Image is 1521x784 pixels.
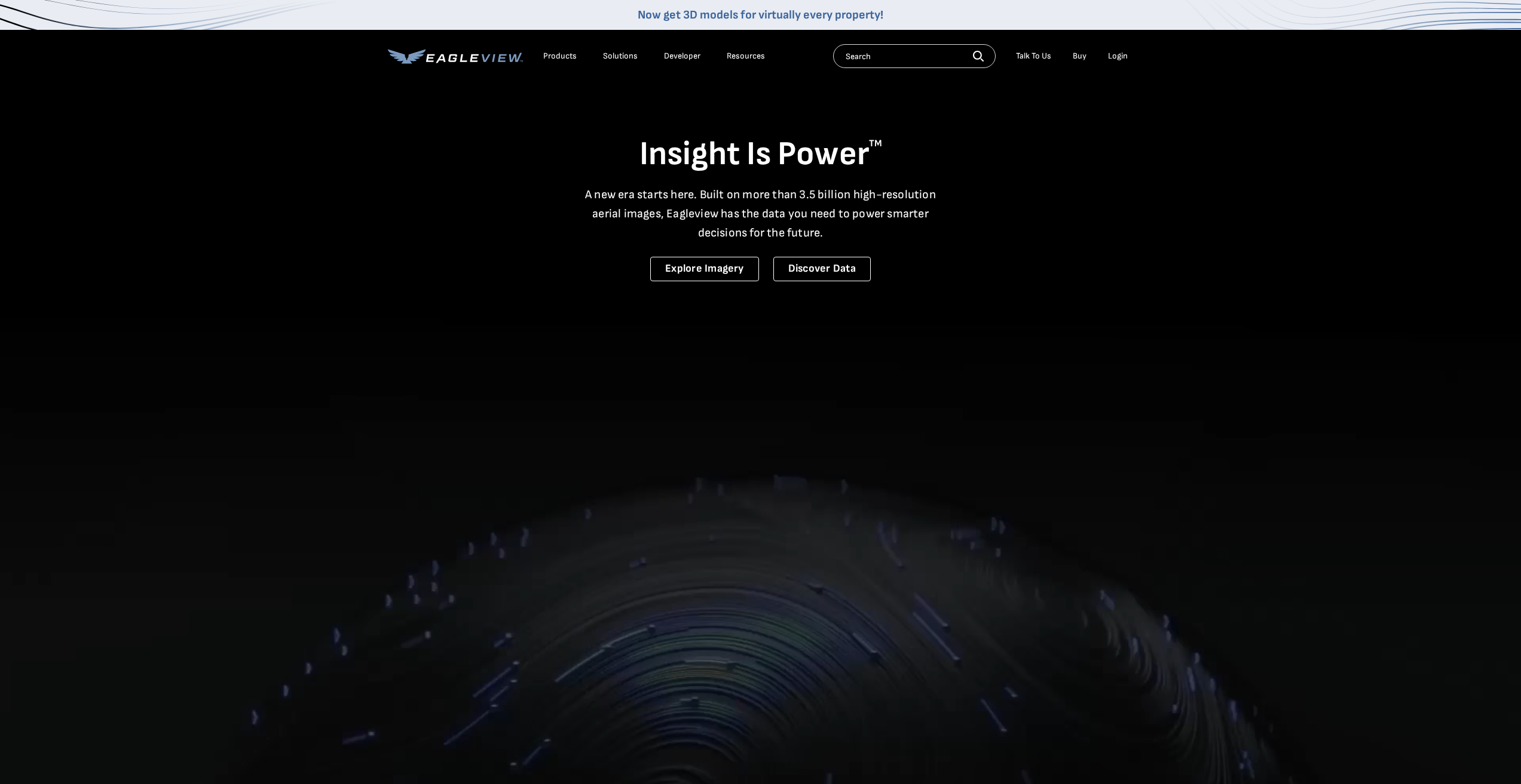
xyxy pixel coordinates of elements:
[664,51,700,62] a: Developer
[543,51,577,62] div: Products
[833,44,996,68] input: Search
[603,51,638,62] div: Solutions
[1108,51,1128,62] div: Login
[1016,51,1051,62] div: Talk To Us
[388,134,1134,176] h1: Insight Is Power
[773,257,871,281] a: Discover Data
[650,257,759,281] a: Explore Imagery
[727,51,765,62] div: Resources
[578,185,944,242] p: A new era starts here. Built on more than 3.5 billion high-resolution aerial images, Eagleview ha...
[1073,51,1087,62] a: Buy
[638,8,883,22] a: Now get 3D models for virtually every property!
[869,138,882,149] sup: TM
